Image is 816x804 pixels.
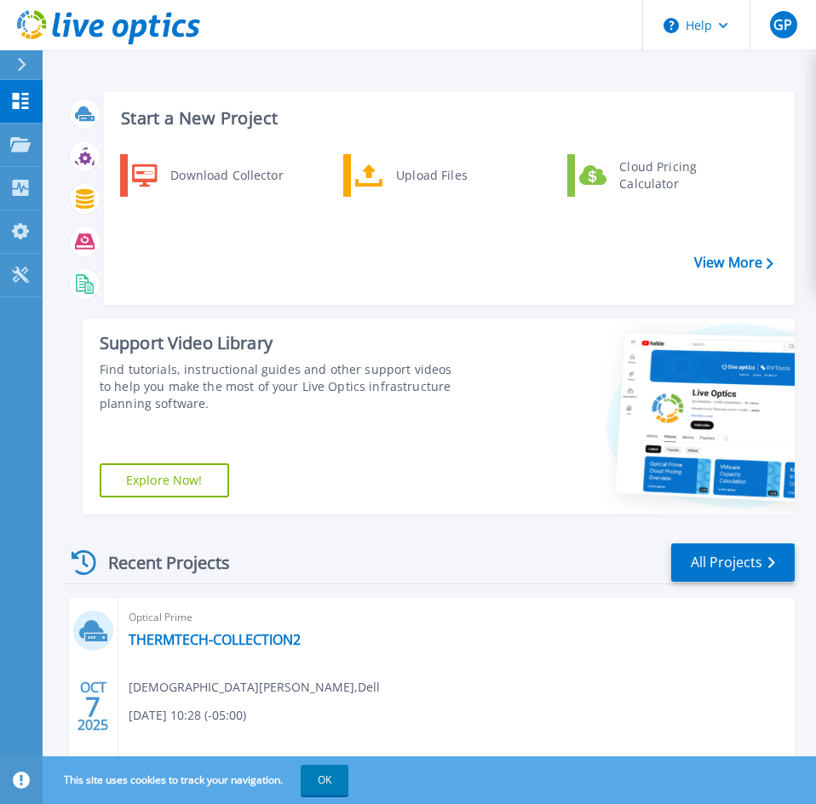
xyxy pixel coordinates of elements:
[66,542,253,583] div: Recent Projects
[100,361,465,412] div: Find tutorials, instructional guides and other support videos to help you make the most of your L...
[567,154,742,197] a: Cloud Pricing Calculator
[47,765,348,795] span: This site uses cookies to track your navigation.
[611,158,737,192] div: Cloud Pricing Calculator
[121,109,773,128] h3: Start a New Project
[694,255,773,271] a: View More
[77,675,109,738] div: OCT 2025
[129,678,380,697] span: [DEMOGRAPHIC_DATA][PERSON_NAME] , Dell
[388,158,514,192] div: Upload Files
[129,706,246,725] span: [DATE] 10:28 (-05:00)
[85,699,101,714] span: 7
[162,158,290,192] div: Download Collector
[129,631,301,648] a: THERMTECH-COLLECTION2
[343,154,518,197] a: Upload Files
[129,608,784,627] span: Optical Prime
[301,765,348,795] button: OK
[773,18,792,32] span: GP
[100,332,465,354] div: Support Video Library
[671,543,795,582] a: All Projects
[100,463,229,497] a: Explore Now!
[120,154,295,197] a: Download Collector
